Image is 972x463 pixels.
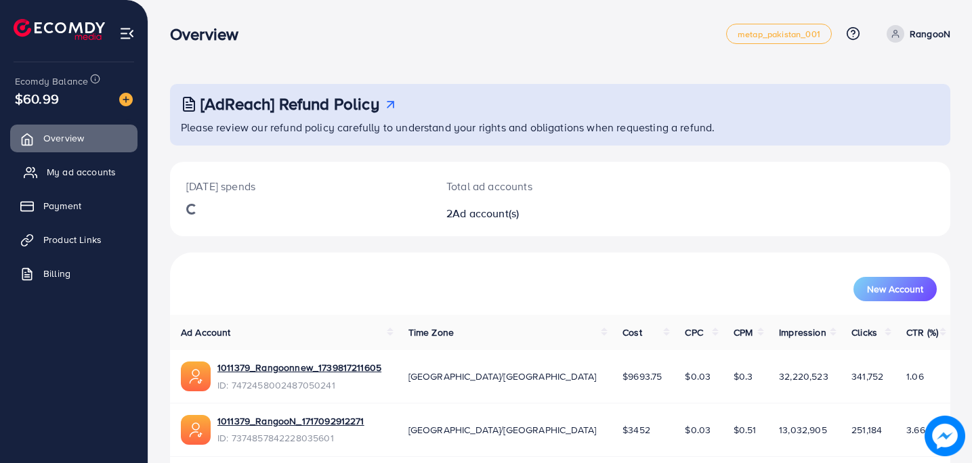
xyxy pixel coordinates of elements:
a: Billing [10,260,138,287]
p: Total ad accounts [446,178,609,194]
span: Time Zone [408,326,454,339]
a: Payment [10,192,138,219]
h2: 2 [446,207,609,220]
img: menu [119,26,135,41]
span: 13,032,905 [779,423,827,437]
span: $9693.75 [622,370,662,383]
h3: [AdReach] Refund Policy [200,94,379,114]
span: 32,220,523 [779,370,828,383]
button: New Account [853,277,937,301]
span: ID: 7472458002487050241 [217,378,381,392]
span: New Account [867,284,923,294]
span: $0.51 [734,423,757,437]
span: Overview [43,131,84,145]
span: Product Links [43,233,102,246]
span: Ad Account [181,326,231,339]
span: My ad accounts [47,165,116,179]
a: My ad accounts [10,158,138,185]
span: 3.66 [906,423,925,437]
a: RangooN [881,25,950,43]
span: CPC [685,326,702,339]
span: CPM [734,326,753,339]
img: ic-ads-acc.e4c84228.svg [181,361,211,391]
p: Please review our refund policy carefully to understand your rights and obligations when requesti... [181,119,942,135]
a: 1011379_RangooN_1717092912271 [217,414,364,428]
span: CTR (%) [906,326,938,339]
span: Billing [43,267,70,280]
span: metap_pakistan_001 [738,30,820,39]
p: [DATE] spends [186,178,414,194]
span: $60.99 [15,89,59,108]
a: Overview [10,125,138,152]
span: Impression [779,326,826,339]
span: [GEOGRAPHIC_DATA]/[GEOGRAPHIC_DATA] [408,423,597,437]
span: Cost [622,326,642,339]
span: Clicks [851,326,877,339]
span: $0.03 [685,370,711,383]
span: 341,752 [851,370,883,383]
span: $0.3 [734,370,753,383]
span: 251,184 [851,423,882,437]
span: Payment [43,199,81,213]
img: image [925,416,965,456]
img: image [119,93,133,106]
a: metap_pakistan_001 [726,24,832,44]
a: 1011379_Rangoonnew_1739817211605 [217,361,381,374]
img: ic-ads-acc.e4c84228.svg [181,415,211,445]
span: ID: 7374857842228035601 [217,431,364,445]
a: Product Links [10,226,138,253]
h3: Overview [170,24,249,44]
img: logo [14,19,105,40]
span: [GEOGRAPHIC_DATA]/[GEOGRAPHIC_DATA] [408,370,597,383]
span: Ecomdy Balance [15,74,88,88]
span: $3452 [622,423,650,437]
span: $0.03 [685,423,711,437]
span: 1.06 [906,370,924,383]
p: RangooN [910,26,950,42]
span: Ad account(s) [452,206,519,221]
